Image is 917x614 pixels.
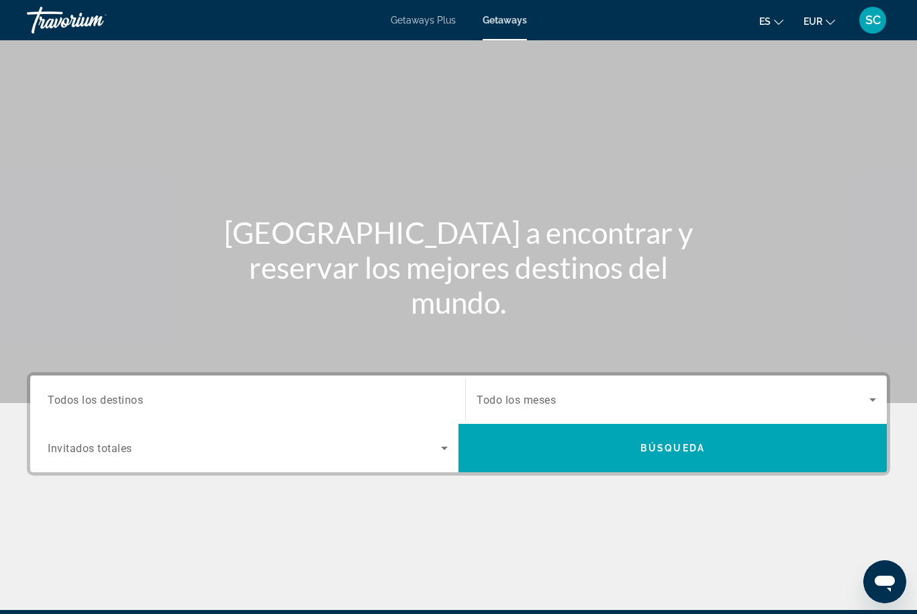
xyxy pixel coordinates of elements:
[207,215,710,320] h1: [GEOGRAPHIC_DATA] a encontrar y reservar los mejores destinos del mundo.
[855,6,890,34] button: User Menu
[759,16,771,27] span: es
[30,376,887,472] div: Search widget
[483,15,527,26] a: Getaways
[48,442,132,455] span: Invitados totales
[804,16,822,27] span: EUR
[27,3,161,38] a: Travorium
[640,443,705,453] span: Búsqueda
[48,392,448,408] input: Select destination
[804,11,835,31] button: Change currency
[759,11,783,31] button: Change language
[477,394,556,406] span: Todo los meses
[863,560,906,603] iframe: Botón para iniciar la ventana de mensajería
[391,15,456,26] a: Getaways Plus
[458,424,887,472] button: Search
[48,393,143,406] span: Todos los destinos
[865,13,881,27] span: SC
